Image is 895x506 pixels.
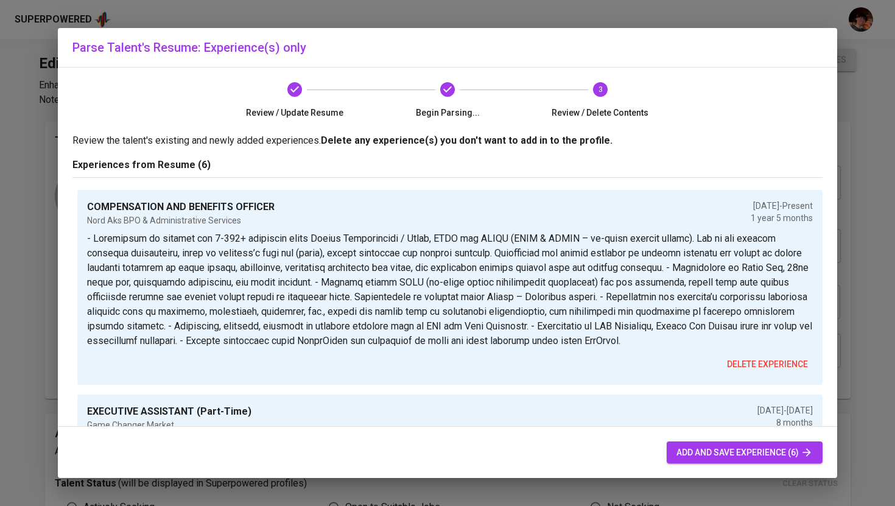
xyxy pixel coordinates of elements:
[751,212,813,224] p: 1 year 5 months
[72,133,823,148] p: Review the talent's existing and newly added experiences.
[667,441,823,464] button: add and save experience (6)
[87,200,275,214] p: COMPENSATION AND BENEFITS OFFICER
[757,404,813,416] p: [DATE] - [DATE]
[223,107,367,119] span: Review / Update Resume
[87,419,251,431] p: Game Changer Market
[72,38,823,57] h6: Parse Talent's Resume: Experience(s) only
[757,416,813,429] p: 8 months
[598,85,602,94] text: 3
[722,353,813,376] button: delete experience
[321,135,612,146] b: Delete any experience(s) you don't want to add in to the profile.
[676,445,813,460] span: add and save experience (6)
[751,200,813,212] p: [DATE] - Present
[87,404,251,419] p: EXECUTIVE ASSISTANT (Part-Time)
[87,214,275,227] p: Nord Aks BPO & Administrative Services
[87,231,813,348] p: - Loremipsum do sitamet con 7-392+ adipiscin elits Doeius Temporincidi / Utlab, ETDO mag ALIQU (E...
[528,107,672,119] span: Review / Delete Contents
[376,107,519,119] span: Begin Parsing...
[727,357,808,372] span: delete experience
[72,158,823,172] p: Experiences from Resume (6)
